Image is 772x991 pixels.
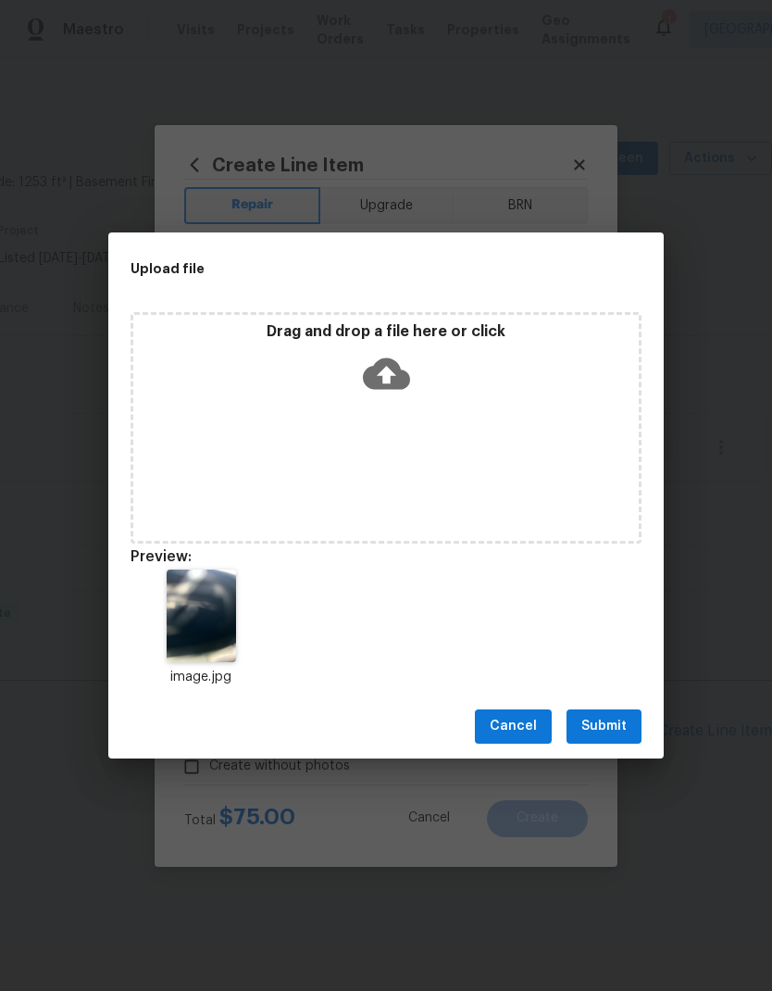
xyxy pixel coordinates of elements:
[167,570,236,662] img: Z
[475,709,552,744] button: Cancel
[133,322,639,342] p: Drag and drop a file here or click
[567,709,641,744] button: Submit
[131,668,271,687] p: image.jpg
[131,258,558,279] h2: Upload file
[581,715,627,738] span: Submit
[490,715,537,738] span: Cancel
